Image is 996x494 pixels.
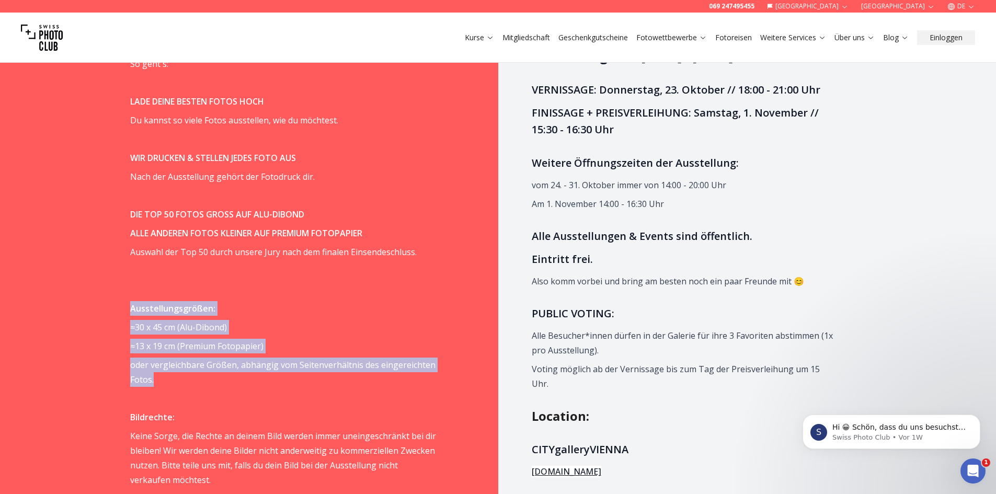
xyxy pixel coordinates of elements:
[130,320,436,335] p: 30 x 45 cm (
[130,359,436,385] span: oder vergleichbare Größen, abhängig vom Seitenverhältnis des eingereichten Fotos.
[879,30,913,45] button: Blog
[502,32,550,43] a: Mitgliedschaft
[130,430,436,486] span: Keine Sorge, die Rechte an deinem Bild werden immer uneingeschränkt bei dir bleiben! Wir werden d...
[532,197,838,211] p: Am 1. November 14:00 - 16:30 Uhr
[135,340,180,352] span: 13 x 19 cm (
[834,32,875,43] a: Über uns
[180,321,227,333] span: Alu-Dibond)
[532,82,838,98] h3: VERNISSAGE: Donnerstag, 23. Oktober // 18:00 - 21:00 Uhr
[461,30,498,45] button: Kurse
[130,321,135,333] span: ≈
[883,32,909,43] a: Blog
[830,30,879,45] button: Über uns
[532,441,838,458] h3: CITYgalleryVIENNA
[130,96,264,107] strong: LADE DEINE BESTEN FOTOS HOCH
[756,30,830,45] button: Weitere Services
[130,411,175,423] strong: Bildrechte:
[532,229,752,243] span: Alle Ausstellungen & Events sind öffentlich.
[636,32,707,43] a: Fotowettbewerbe
[130,169,436,184] p: Nach der Ausstellung gehört der Fotodruck dir.
[130,209,304,220] strong: DIE TOP 50 FOTOS GROSS AUF ALU-DIBOND
[498,30,554,45] button: Mitgliedschaft
[787,393,996,466] iframe: Intercom notifications Nachricht
[982,458,990,467] span: 1
[960,458,986,484] iframe: Intercom live chat
[130,113,436,128] p: Du kannst so viele Fotos ausstellen, wie du möchtest.
[917,30,975,45] button: Einloggen
[21,17,63,59] img: Swiss photo club
[130,339,436,353] p: Premium Fotopapier)
[532,275,804,287] span: Also komm vorbei und bring am besten noch ein paar Freunde mit 😊
[709,2,754,10] a: 069 247495455
[532,155,838,171] h3: Weitere Öffnungszeiten der Ausstellung:
[715,32,752,43] a: Fotoreisen
[532,305,838,322] h3: PUBLIC VOTING:
[130,246,417,258] span: Auswahl der Top 50 durch unsere Jury nach dem finalen Einsendeschluss.
[130,152,296,164] strong: WIR DRUCKEN & STELLEN JEDES FOTO AUS
[558,32,628,43] a: Geschenkgutscheine
[632,30,711,45] button: Fotowettbewerbe
[130,340,135,352] span: ≈
[711,30,756,45] button: Fotoreisen
[532,362,838,391] p: Voting möglich ab der Vernissage bis zum Tag der Preisverleihung um 15 Uhr.
[532,328,838,358] p: Alle Besucher*innen dürfen in der Galerie für ihre 3 Favoriten abstimmen (1x pro Ausstellung).
[532,252,593,266] span: Eintritt frei.
[130,56,436,71] p: So geht's:
[532,178,838,192] p: vom 24. - 31. Oktober immer von 14:00 - 20:00 Uhr
[532,105,838,138] h3: FINISSAGE + PREISVERLEIHUNG: Samstag, 1. November // 15:30 - 16:30 Uhr
[130,303,215,314] strong: Ausstellungsgrößen:
[465,32,494,43] a: Kurse
[554,30,632,45] button: Geschenkgutscheine
[532,466,601,477] a: [DOMAIN_NAME]
[130,227,362,239] strong: ALLE ANDEREN FOTOS KLEINER AUF PREMIUM FOTOPAPIER
[532,408,866,424] h2: Location :
[760,32,826,43] a: Weitere Services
